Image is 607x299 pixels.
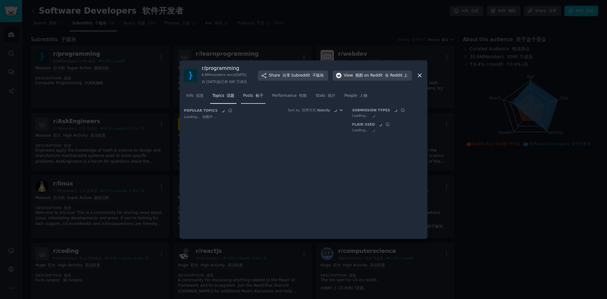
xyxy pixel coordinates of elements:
[352,128,423,132] div: Loading...
[316,93,335,99] span: Stats
[272,93,307,99] span: Performance
[360,93,367,98] font: 人物
[352,113,423,118] div: Loading...
[210,91,236,104] a: Topics 话题
[312,73,324,78] font: 子版块
[269,73,324,78] span: Share
[333,71,412,81] button: View 视图on Reddit 在 Reddit 上
[328,93,335,98] font: 统计
[241,91,266,104] a: Posts 帖子
[270,91,309,104] a: Performance 性能
[186,93,204,99] span: Info
[344,93,367,99] span: People
[342,91,370,104] a: People 人物
[302,108,316,112] font: 排序方式
[184,69,197,82] img: programming
[202,80,247,84] font: 自 [DATE]起已有 680 万成员
[317,108,338,112] span: Velocity
[184,115,343,119] div: Loading...
[352,108,398,112] h3: Submission Types
[283,73,290,78] font: 分享
[243,93,263,99] span: Posts
[184,91,206,104] a: Info 信息
[291,73,324,78] span: Subreddit
[202,115,216,119] font: 加载中...
[256,93,263,98] font: 帖子
[352,122,383,127] h3: Flair Used
[227,93,234,98] font: 话题
[344,73,408,78] span: View
[196,93,204,98] font: 信息
[288,108,316,112] div: Sort by
[202,72,247,86] div: 6.8M members since [DATE]
[184,108,226,113] h3: Popular Topics
[299,93,307,98] font: 性能
[258,71,328,81] button: Share 分享Subreddit 子版块
[364,73,408,78] span: on Reddit
[355,73,363,78] font: 视图
[202,65,247,72] h3: r/ programming
[212,93,234,99] span: Topics
[385,73,408,78] font: 在 Reddit 上
[317,108,343,112] button: Velocity
[313,91,338,104] a: Stats 统计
